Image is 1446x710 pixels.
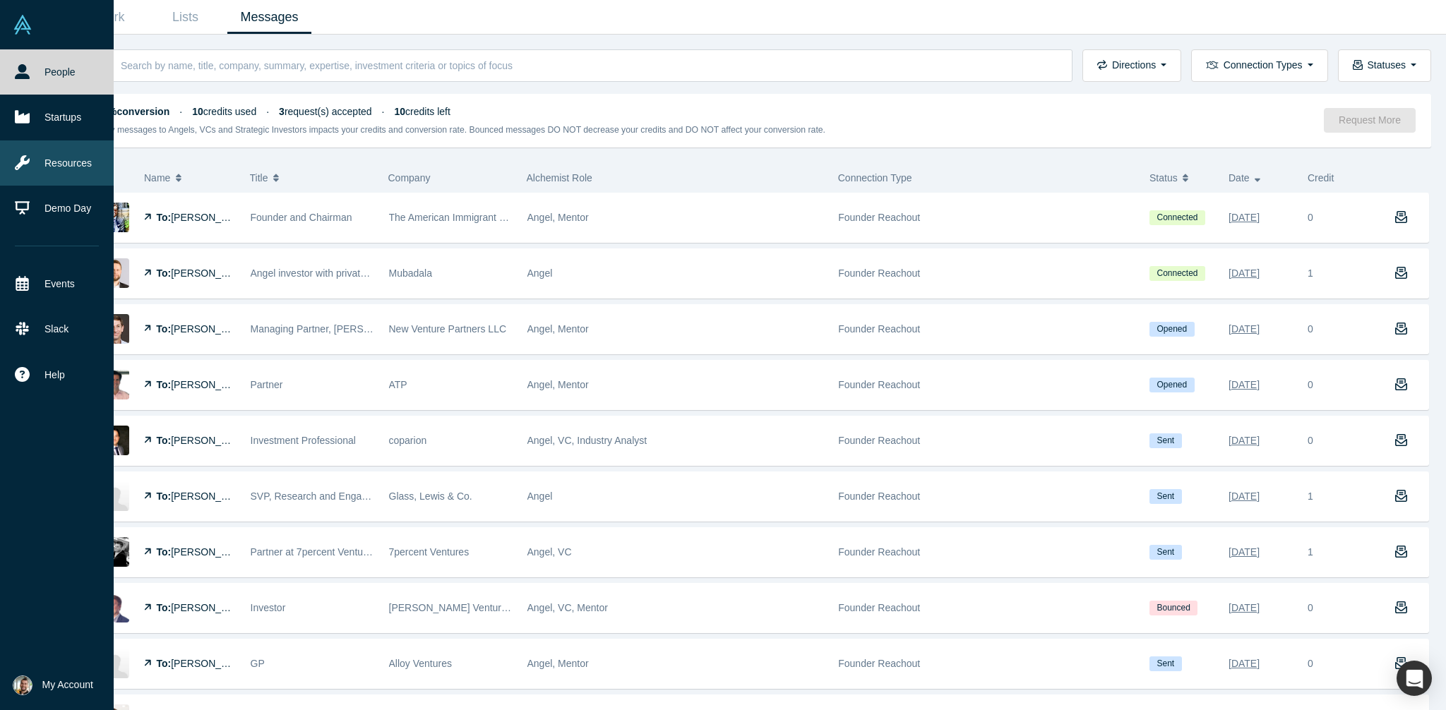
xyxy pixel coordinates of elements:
span: credits left [395,106,450,117]
span: Angel, Mentor [527,379,589,390]
strong: 30% conversion [97,106,170,117]
span: [PERSON_NAME] [171,212,252,223]
span: Founder and Chairman [251,212,352,223]
span: Founder Reachout [838,491,920,502]
span: The American Immigrant Society [389,212,532,223]
span: Company [388,172,431,183]
button: Statuses [1338,49,1431,82]
span: Founder Reachout [838,267,920,279]
span: Angel, VC, Industry Analyst [527,435,647,446]
strong: To: [157,658,172,669]
span: Partner [251,379,283,390]
img: Kevin Heidrich's Profile Image [100,426,129,455]
span: Managing Partner, [PERSON_NAME] Ventures LLC [251,323,478,335]
span: Angel, VC [527,546,572,558]
span: Alloy Ventures [389,658,453,669]
img: Andy Garman's Profile Image [100,314,129,344]
span: [PERSON_NAME] [171,267,252,279]
div: 0 [1308,322,1313,337]
span: Founder Reachout [838,379,920,390]
strong: To: [157,491,172,502]
span: · [382,106,385,117]
button: My Account [13,675,93,695]
span: Founder Reachout [838,602,920,613]
div: [DATE] [1229,540,1260,565]
a: Lists [143,1,227,34]
span: Opened [1149,378,1195,392]
span: [PERSON_NAME] [171,602,252,613]
span: Angel, VC, Mentor [527,602,608,613]
img: Artem Kvas's Profile Image [100,258,129,288]
div: [DATE] [1229,484,1260,509]
span: 7percent Ventures [389,546,470,558]
img: Matt Snow's Profile Image [100,593,129,622]
span: · [266,106,269,117]
span: Date [1229,163,1250,193]
div: 0 [1308,378,1313,392]
button: Name [144,163,235,193]
strong: 10 [192,106,203,117]
span: Angel, Mentor [527,323,589,335]
span: [PERSON_NAME] Venture Partners [389,602,547,613]
div: [DATE] [1229,317,1260,342]
span: My Account [42,678,93,692]
img: Kyle Cox's Profile Image [100,370,129,399]
button: Directions [1082,49,1181,82]
button: Connection Types [1191,49,1327,82]
span: Founder Reachout [838,212,920,223]
span: Connection Type [838,172,912,183]
span: Help [44,368,65,383]
span: [PERSON_NAME] [171,658,252,669]
div: [DATE] [1229,428,1260,453]
strong: 10 [395,106,406,117]
div: [DATE] [1229,651,1260,676]
div: 0 [1308,656,1313,671]
span: Angel, Mentor [527,212,589,223]
span: Angel investor with private equity background [251,267,450,279]
button: Status [1149,163,1214,193]
img: Alchemist Vault Logo [13,15,32,35]
div: [DATE] [1229,261,1260,286]
strong: To: [157,379,172,390]
span: Sent [1149,489,1182,504]
span: Founder Reachout [838,546,920,558]
span: [PERSON_NAME] [171,546,252,558]
span: Connected [1149,266,1205,281]
span: Angel, Mentor [527,658,589,669]
div: [DATE] [1229,205,1260,230]
span: Founder Reachout [838,323,920,335]
span: Angel [527,491,553,502]
span: credits used [192,106,256,117]
strong: 3 [279,106,285,117]
span: Investor [251,602,286,613]
button: Date [1229,163,1293,193]
div: 1 [1301,472,1380,521]
img: Selim Satici's Account [13,675,32,695]
strong: To: [157,212,172,223]
span: ATP [389,379,407,390]
span: Connected [1149,210,1205,225]
div: 0 [1308,433,1313,448]
span: GP [251,658,265,669]
img: Murat Köprülü's Profile Image [100,203,129,232]
div: [DATE] [1229,596,1260,620]
span: Partner at 7percent Ventures [251,546,377,558]
span: Credit [1308,172,1334,183]
span: Glass, Lewis & Co. [389,491,472,502]
input: Search by name, title, company, summary, expertise, investment criteria or topics of focus [119,49,1057,82]
span: Sent [1149,433,1182,448]
span: Mubadala [389,267,433,279]
div: 1 [1301,249,1380,298]
span: Investment Professional [251,435,356,446]
div: [DATE] [1229,373,1260,397]
span: [PERSON_NAME] [171,491,252,502]
div: 1 [1301,528,1380,577]
span: Founder Reachout [838,658,920,669]
span: Angel [527,267,553,279]
span: Founder Reachout [838,435,920,446]
strong: To: [156,323,171,335]
strong: To: [157,267,172,279]
span: Sent [1149,656,1182,671]
img: Ivailo Jordanov's Profile Image [100,537,129,567]
button: Title [250,163,374,193]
